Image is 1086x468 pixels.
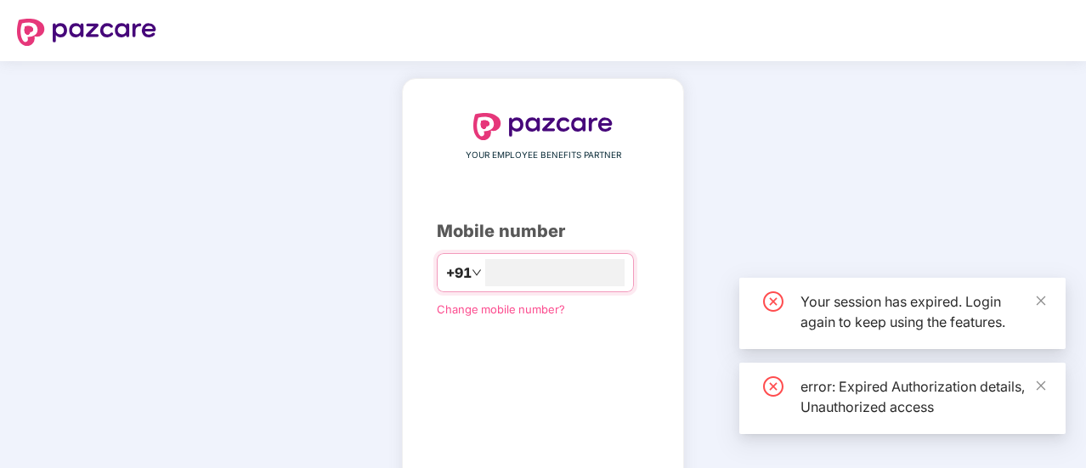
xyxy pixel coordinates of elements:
[763,291,783,312] span: close-circle
[446,262,472,284] span: +91
[472,268,482,278] span: down
[473,113,613,140] img: logo
[17,19,156,46] img: logo
[437,218,649,245] div: Mobile number
[437,302,565,316] a: Change mobile number?
[1035,295,1047,307] span: close
[800,291,1045,332] div: Your session has expired. Login again to keep using the features.
[1035,380,1047,392] span: close
[800,376,1045,417] div: error: Expired Authorization details, Unauthorized access
[763,376,783,397] span: close-circle
[466,149,621,162] span: YOUR EMPLOYEE BENEFITS PARTNER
